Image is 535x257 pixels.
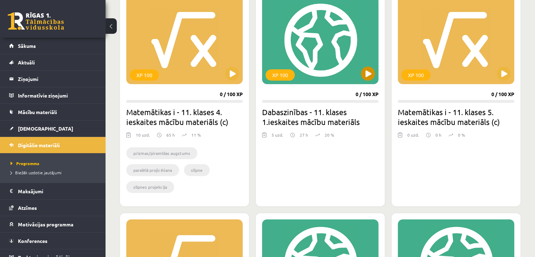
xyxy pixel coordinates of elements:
[11,170,62,175] span: Biežāk uzdotie jautājumi
[9,87,97,104] a: Informatīvie ziņojumi
[325,132,334,138] p: 20 %
[407,132,419,142] div: 0 uzd.
[18,142,60,148] span: Digitālie materiāli
[9,183,97,199] a: Maksājumi
[11,161,39,166] span: Programma
[11,169,98,176] a: Biežāk uzdotie jautājumi
[191,132,201,138] p: 11 %
[18,109,57,115] span: Mācību materiāli
[262,107,378,127] h2: Dabaszinības - 11. klases 1.ieskaites mācību materiāls
[9,104,97,120] a: Mācību materiāli
[18,238,47,244] span: Konferences
[401,69,431,81] div: XP 100
[126,164,179,176] li: paralēlā projicēšana
[266,69,295,81] div: XP 100
[18,43,36,49] span: Sākums
[398,107,514,127] h2: Matemātikas i - 11. klases 5. ieskaites mācību materiāls (c)
[9,233,97,249] a: Konferences
[8,12,64,30] a: Rīgas 1. Tālmācības vidusskola
[18,221,74,227] span: Motivācijas programma
[9,120,97,137] a: [DEMOGRAPHIC_DATA]
[18,87,97,104] legend: Informatīvie ziņojumi
[18,183,97,199] legend: Maksājumi
[18,205,37,211] span: Atzīmes
[126,147,197,159] li: prizmas/piramīdas augstums
[136,132,150,142] div: 10 uzd.
[126,107,243,127] h2: Matemātikas i - 11. klases 4. ieskaites mācību materiāls (c)
[18,125,73,132] span: [DEMOGRAPHIC_DATA]
[18,59,35,65] span: Aktuāli
[9,216,97,232] a: Motivācijas programma
[18,71,97,87] legend: Ziņojumi
[272,132,283,142] div: 5 uzd.
[9,200,97,216] a: Atzīmes
[458,132,465,138] p: 0 %
[11,160,98,167] a: Programma
[9,71,97,87] a: Ziņojumi
[184,164,210,176] li: slīpne
[435,132,441,138] p: 0 h
[130,69,159,81] div: XP 100
[9,137,97,153] a: Digitālie materiāli
[300,132,308,138] p: 27 h
[126,181,174,193] li: slīpnes projekcija
[9,54,97,70] a: Aktuāli
[9,38,97,54] a: Sākums
[166,132,175,138] p: 65 h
